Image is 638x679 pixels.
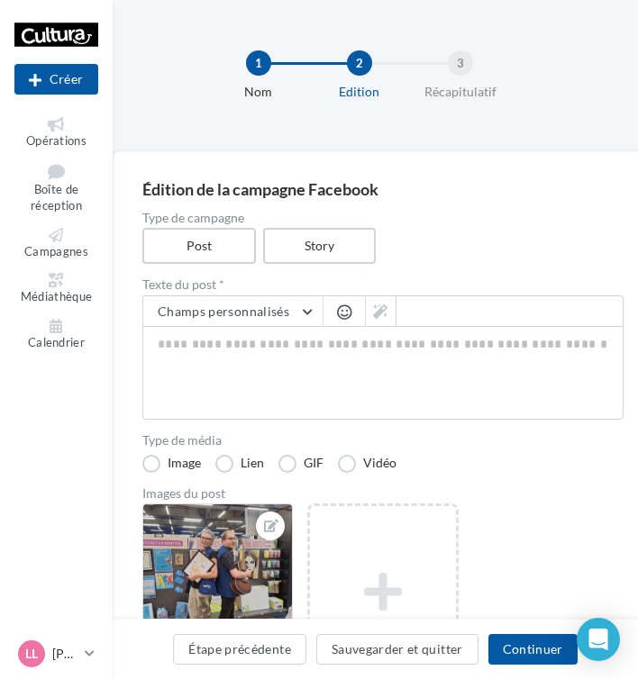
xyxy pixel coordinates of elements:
[142,434,624,447] label: Type de média
[24,244,88,258] span: Campagnes
[26,133,87,148] span: Opérations
[347,50,372,76] div: 2
[52,645,77,663] p: [PERSON_NAME]
[577,618,620,661] div: Open Intercom Messenger
[173,634,306,665] button: Étape précédente
[488,634,578,665] button: Continuer
[142,228,256,264] label: Post
[142,487,624,500] div: Images du post
[14,224,98,263] a: Campagnes
[21,290,93,304] span: Médiathèque
[403,83,518,101] div: Récapitulatif
[158,303,289,319] span: Champs personnalisés
[14,159,98,217] a: Boîte de réception
[338,455,396,473] label: Vidéo
[302,83,417,101] div: Edition
[14,64,98,95] button: Créer
[14,113,98,152] a: Opérations
[246,50,271,76] div: 1
[142,455,201,473] label: Image
[14,315,98,354] a: Calendrier
[278,455,324,473] label: GIF
[263,228,377,264] label: Story
[28,335,85,349] span: Calendrier
[14,269,98,308] a: Médiathèque
[31,182,82,213] span: Boîte de réception
[448,50,473,76] div: 3
[14,637,98,671] a: LL [PERSON_NAME]
[14,64,98,95] div: Nouvelle campagne
[143,296,323,327] button: Champs personnalisés
[25,645,38,663] span: LL
[201,83,316,101] div: Nom
[142,212,624,224] label: Type de campagne
[142,278,624,291] label: Texte du post *
[215,455,264,473] label: Lien
[316,634,478,665] button: Sauvegarder et quitter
